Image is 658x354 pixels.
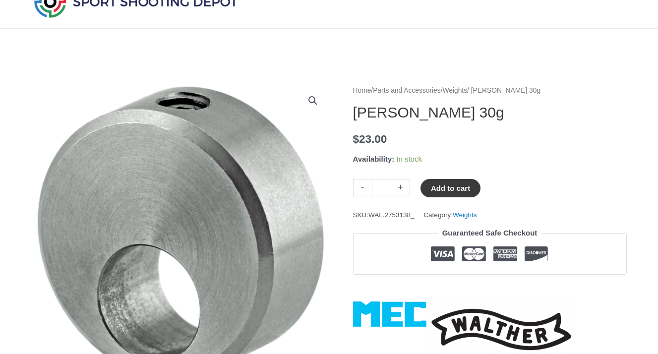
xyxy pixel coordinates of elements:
legend: Guaranteed Safe Checkout [438,226,541,240]
span: In stock [396,155,422,163]
a: Weights [443,87,468,94]
h1: [PERSON_NAME] 30g [353,104,627,121]
span: SKU: [353,209,415,221]
span: Category: [423,209,477,221]
nav: Breadcrumb [353,84,627,97]
span: $ [353,133,359,145]
span: WAL.2753138_ [368,211,415,219]
a: - [353,179,372,196]
iframe: Customer reviews powered by Trustpilot [353,282,627,294]
a: View full-screen image gallery [304,92,322,110]
a: Home [353,87,371,94]
a: Parts and Accessories [373,87,441,94]
a: + [391,179,410,196]
input: Product quantity [372,179,391,196]
a: Weights [453,211,477,219]
span: Availability: [353,155,395,163]
button: Add to cart [420,179,480,197]
bdi: 23.00 [353,133,387,145]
